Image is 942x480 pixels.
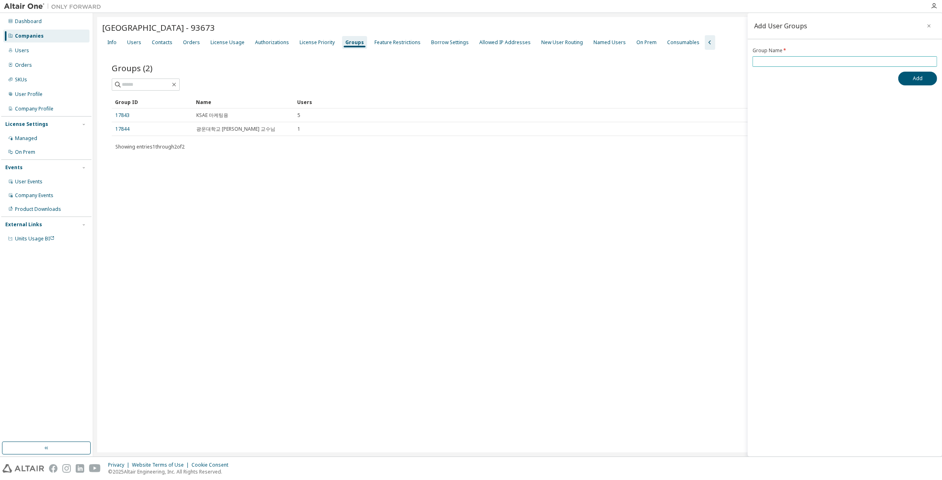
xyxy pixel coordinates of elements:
label: Group Name [753,47,937,54]
div: License Usage [211,39,245,46]
div: Name [196,96,291,108]
span: Showing entries 1 through 2 of 2 [115,143,185,150]
div: Cookie Consent [191,462,233,468]
div: Users [15,47,29,54]
div: Add User Groups [754,23,807,29]
div: Users [127,39,141,46]
img: Altair One [4,2,105,11]
div: Allowed IP Addresses [479,39,531,46]
span: 광운대학교 [PERSON_NAME] 교수님 [196,126,275,132]
div: Groups [345,39,364,46]
a: 17844 [115,126,130,132]
div: Consumables [667,39,700,46]
span: 1 [298,126,300,132]
div: Product Downloads [15,206,61,212]
div: On Prem [636,39,657,46]
div: Info [107,39,117,46]
p: © 2025 Altair Engineering, Inc. All Rights Reserved. [108,468,233,475]
img: linkedin.svg [76,464,84,473]
span: KSAE 마케팅용 [196,112,228,119]
div: Company Profile [15,106,53,112]
div: SKUs [15,76,27,83]
span: 5 [298,112,300,119]
div: User Events [15,178,43,185]
span: Groups (2) [112,62,153,74]
div: Feature Restrictions [374,39,421,46]
div: Events [5,164,23,171]
div: Group ID [115,96,189,108]
button: Add [898,72,937,85]
div: On Prem [15,149,35,155]
div: License Priority [300,39,335,46]
div: Privacy [108,462,132,468]
div: Orders [15,62,32,68]
div: Dashboard [15,18,42,25]
img: altair_logo.svg [2,464,44,473]
div: New User Routing [541,39,583,46]
div: Orders [183,39,200,46]
a: 17843 [115,112,130,119]
div: Website Terms of Use [132,462,191,468]
div: Named Users [593,39,626,46]
div: Authorizations [255,39,289,46]
div: Companies [15,33,44,39]
div: User Profile [15,91,43,98]
div: Company Events [15,192,53,199]
span: [GEOGRAPHIC_DATA] - 93673 [102,22,215,33]
div: External Links [5,221,42,228]
div: Borrow Settings [431,39,469,46]
img: instagram.svg [62,464,71,473]
div: Users [297,96,901,108]
div: License Settings [5,121,48,127]
span: Units Usage BI [15,235,55,242]
div: Managed [15,135,37,142]
img: facebook.svg [49,464,57,473]
img: youtube.svg [89,464,101,473]
div: Contacts [152,39,172,46]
